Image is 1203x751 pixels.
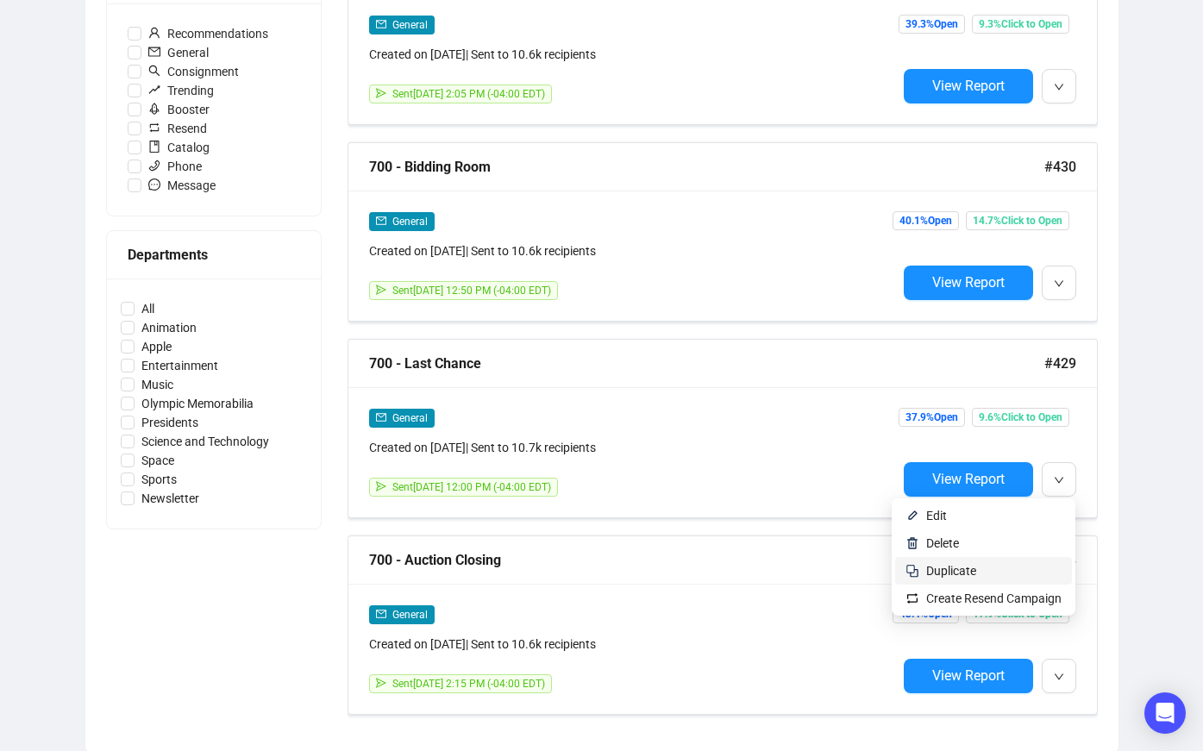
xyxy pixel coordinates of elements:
[135,356,225,375] span: Entertainment
[899,15,965,34] span: 39.3% Open
[369,549,1044,571] div: 700 - Auction Closing
[893,211,959,230] span: 40.1% Open
[1054,475,1064,485] span: down
[926,536,959,550] span: Delete
[966,211,1069,230] span: 14.7% Click to Open
[932,274,1005,291] span: View Report
[926,564,976,578] span: Duplicate
[135,413,205,432] span: Presidents
[128,244,300,266] div: Departments
[348,142,1098,322] a: 700 - Bidding Room#430mailGeneralCreated on [DATE]| Sent to 10.6k recipientssendSent[DATE] 12:50 ...
[141,62,246,81] span: Consignment
[972,15,1069,34] span: 9.3% Click to Open
[1044,156,1076,178] span: #430
[932,471,1005,487] span: View Report
[392,88,545,100] span: Sent [DATE] 2:05 PM (-04:00 EDT)
[392,412,428,424] span: General
[376,88,386,98] span: send
[376,481,386,491] span: send
[904,69,1033,103] button: View Report
[348,535,1098,715] a: 700 - Auction Closing#428mailGeneralCreated on [DATE]| Sent to 10.6k recipientssendSent[DATE] 2:1...
[904,266,1033,300] button: View Report
[135,375,180,394] span: Music
[905,536,919,550] img: svg+xml;base64,PHN2ZyB4bWxucz0iaHR0cDovL3d3dy53My5vcmcvMjAwMC9zdmciIHhtbG5zOnhsaW5rPSJodHRwOi8vd3...
[905,591,919,605] img: retweet.svg
[135,299,161,318] span: All
[141,24,275,43] span: Recommendations
[141,176,222,195] span: Message
[1054,672,1064,682] span: down
[141,119,214,138] span: Resend
[972,408,1069,427] span: 9.6% Click to Open
[135,318,204,337] span: Animation
[1054,278,1064,289] span: down
[135,337,179,356] span: Apple
[369,45,897,64] div: Created on [DATE] | Sent to 10.6k recipients
[392,19,428,31] span: General
[376,678,386,688] span: send
[899,408,965,427] span: 37.9% Open
[148,84,160,96] span: rise
[148,103,160,115] span: rocket
[905,509,919,523] img: svg+xml;base64,PHN2ZyB4bWxucz0iaHR0cDovL3d3dy53My5vcmcvMjAwMC9zdmciIHhtbG5zOnhsaW5rPSJodHRwOi8vd3...
[926,509,947,523] span: Edit
[141,100,216,119] span: Booster
[369,241,897,260] div: Created on [DATE] | Sent to 10.6k recipients
[904,659,1033,693] button: View Report
[905,564,919,578] img: svg+xml;base64,PHN2ZyB4bWxucz0iaHR0cDovL3d3dy53My5vcmcvMjAwMC9zdmciIHdpZHRoPSIyNCIgaGVpZ2h0PSIyNC...
[1144,692,1186,734] div: Open Intercom Messenger
[392,285,551,297] span: Sent [DATE] 12:50 PM (-04:00 EDT)
[135,451,181,470] span: Space
[369,353,1044,374] div: 700 - Last Chance
[926,591,1062,605] span: Create Resend Campaign
[376,412,386,422] span: mail
[148,27,160,39] span: user
[135,394,260,413] span: Olympic Memorabilia
[148,65,160,77] span: search
[135,470,184,489] span: Sports
[376,19,386,29] span: mail
[141,138,216,157] span: Catalog
[392,678,545,690] span: Sent [DATE] 2:15 PM (-04:00 EDT)
[148,46,160,58] span: mail
[369,156,1044,178] div: 700 - Bidding Room
[376,216,386,226] span: mail
[376,285,386,295] span: send
[135,489,206,508] span: Newsletter
[369,438,897,457] div: Created on [DATE] | Sent to 10.7k recipients
[932,78,1005,94] span: View Report
[1054,82,1064,92] span: down
[148,122,160,134] span: retweet
[135,432,276,451] span: Science and Technology
[392,609,428,621] span: General
[141,157,209,176] span: Phone
[932,667,1005,684] span: View Report
[392,216,428,228] span: General
[148,178,160,191] span: message
[348,339,1098,518] a: 700 - Last Chance#429mailGeneralCreated on [DATE]| Sent to 10.7k recipientssendSent[DATE] 12:00 P...
[376,609,386,619] span: mail
[148,160,160,172] span: phone
[369,635,897,654] div: Created on [DATE] | Sent to 10.6k recipients
[904,462,1033,497] button: View Report
[141,81,221,100] span: Trending
[392,481,551,493] span: Sent [DATE] 12:00 PM (-04:00 EDT)
[148,141,160,153] span: book
[141,43,216,62] span: General
[1044,353,1076,374] span: #429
